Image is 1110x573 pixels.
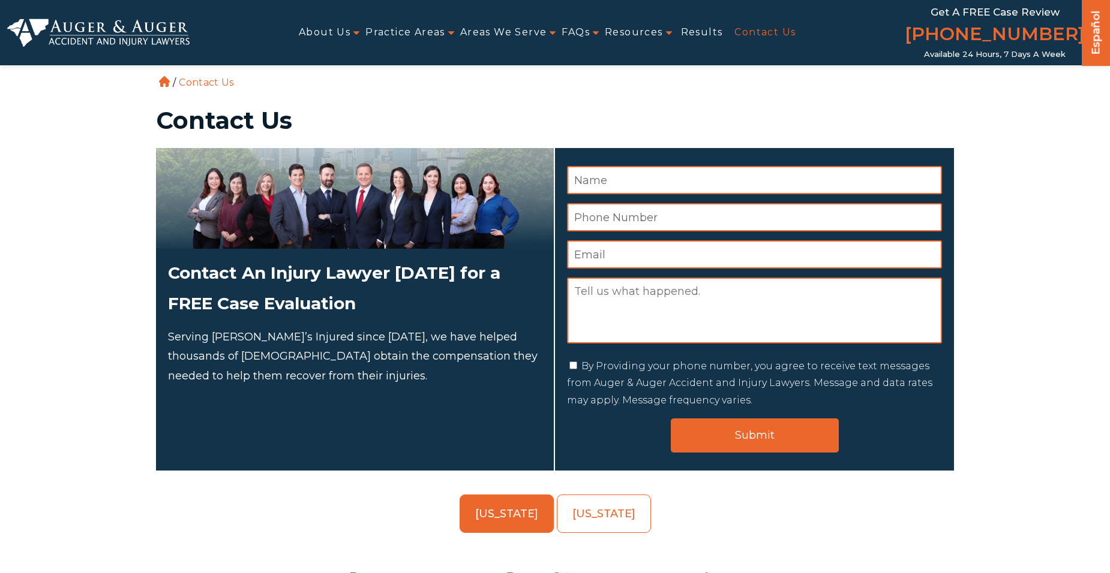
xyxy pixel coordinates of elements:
[567,203,942,231] input: Phone Number
[156,148,554,249] img: Attorneys
[562,19,590,46] a: FAQs
[905,21,1085,50] a: [PHONE_NUMBER]
[168,258,542,318] h2: Contact An Injury Lawyer [DATE] for a FREE Case Evaluation
[299,19,350,46] a: About Us
[681,19,723,46] a: Results
[156,108,954,132] h1: Contact Us
[176,77,236,88] li: Contact Us
[671,418,839,453] input: Submit
[460,494,554,533] a: [US_STATE]
[567,166,942,194] input: Name
[567,360,932,406] label: By Providing your phone number, you agree to receive text messages from Auger & Auger Accident an...
[460,19,547,46] a: Areas We Serve
[159,76,170,87] a: Home
[365,19,445,46] a: Practice Areas
[924,50,1066,59] span: Available 24 Hours, 7 Days a Week
[734,19,796,46] a: Contact Us
[931,6,1060,18] span: Get a FREE Case Review
[7,19,190,47] img: Auger & Auger Accident and Injury Lawyers Logo
[605,19,663,46] a: Resources
[168,327,542,385] p: Serving [PERSON_NAME]’s Injured since [DATE], we have helped thousands of [DEMOGRAPHIC_DATA] obta...
[557,494,651,533] a: [US_STATE]
[567,240,942,269] input: Email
